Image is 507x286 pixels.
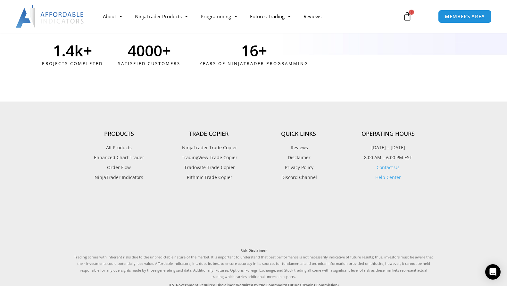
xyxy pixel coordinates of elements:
div: Projects Completed [41,58,104,69]
span: Discord Channel [280,173,317,182]
a: Rithmic Trade Copier [164,173,253,182]
span: + [162,43,193,58]
a: Order Flow [74,163,164,172]
span: MEMBERS AREA [445,14,485,19]
iframe: Customer reviews powered by Trustpilot [74,196,433,241]
a: Tradovate Trade Copier [164,163,253,172]
span: Enhanced Chart Trader [94,153,144,162]
span: 4000 [128,43,162,58]
h4: Quick Links [253,130,343,137]
p: Trading comes with inherent risks due to the unpredictable nature of the market. It is important ... [74,247,433,280]
a: All Products [74,143,164,152]
span: 0 [409,10,414,15]
div: Satisfied Customers [105,58,194,69]
span: NinjaTrader Indicators [95,173,143,182]
a: 0 [393,7,421,26]
a: Futures Trading [244,9,297,24]
a: MEMBERS AREA [438,10,492,23]
img: LogoAI | Affordable Indicators – NinjaTrader [16,5,85,28]
span: Rithmic Trade Copier [185,173,232,182]
span: Reviews [289,143,308,152]
p: 8:00 AM – 6:00 PM EST [343,153,433,162]
a: TradingView Trade Copier [164,153,253,162]
span: 1.4 [53,43,74,58]
a: Disclaimer [253,153,343,162]
span: 16 [241,43,258,58]
h4: Products [74,130,164,137]
a: NinjaTrader Indicators [74,173,164,182]
h4: Operating Hours [343,130,433,137]
span: Tradovate Trade Copier [183,163,235,172]
span: Privacy Policy [283,163,313,172]
nav: Menu [96,9,396,24]
a: Privacy Policy [253,163,343,172]
div: Years of ninjatrader programming [179,58,329,69]
span: Order Flow [107,163,131,172]
span: NinjaTrader Trade Copier [180,143,237,152]
span: All Products [106,143,132,152]
strong: Risk Disclaimer [240,248,267,253]
a: NinjaTrader Trade Copier [164,143,253,152]
span: TradingView Trade Copier [180,153,237,162]
p: [DATE] – [DATE] [343,143,433,152]
a: NinjaTrader Products [129,9,194,24]
span: k+ [74,43,104,58]
a: About [96,9,129,24]
div: Open Intercom Messenger [485,264,501,280]
a: Reviews [297,9,328,24]
a: Help Center [375,174,401,180]
a: Contact Us [377,164,400,170]
a: Programming [194,9,244,24]
a: Discord Channel [253,173,343,182]
span: Disclaimer [286,153,311,162]
span: + [258,43,329,58]
a: Enhanced Chart Trader [74,153,164,162]
a: Reviews [253,143,343,152]
h4: Trade Copier [164,130,253,137]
